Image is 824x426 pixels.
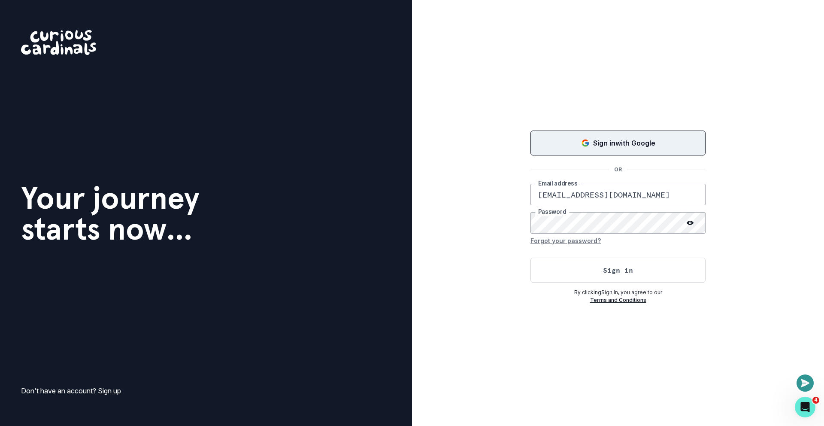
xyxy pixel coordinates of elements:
[530,289,706,296] p: By clicking Sign In , you agree to our
[21,386,121,396] p: Don't have an account?
[530,131,706,155] button: Sign in with Google (GSuite)
[795,397,815,417] iframe: Intercom live chat
[797,374,814,392] button: Open or close messaging widget
[530,258,706,283] button: Sign in
[593,138,655,148] p: Sign in with Google
[21,30,96,55] img: Curious Cardinals Logo
[609,166,627,173] p: OR
[98,386,121,395] a: Sign up
[21,183,200,244] h1: Your journey starts now...
[590,297,646,303] a: Terms and Conditions
[812,397,819,404] span: 4
[530,234,601,247] button: Forgot your password?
